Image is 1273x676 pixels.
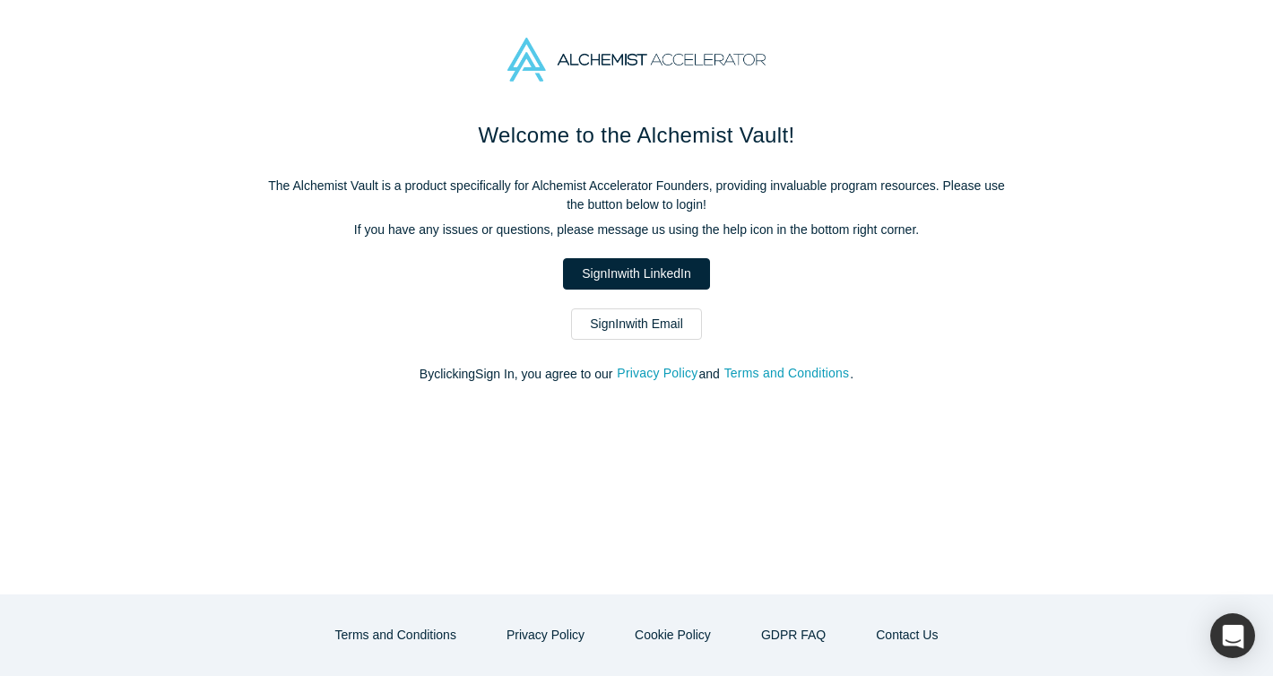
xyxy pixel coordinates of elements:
[260,221,1013,239] p: If you have any issues or questions, please message us using the help icon in the bottom right co...
[260,365,1013,384] p: By clicking Sign In , you agree to our and .
[260,177,1013,214] p: The Alchemist Vault is a product specifically for Alchemist Accelerator Founders, providing inval...
[742,620,844,651] a: GDPR FAQ
[857,620,957,651] button: Contact Us
[316,620,475,651] button: Terms and Conditions
[260,119,1013,152] h1: Welcome to the Alchemist Vault!
[507,38,766,82] img: Alchemist Accelerator Logo
[723,363,851,384] button: Terms and Conditions
[563,258,709,290] a: SignInwith LinkedIn
[571,308,702,340] a: SignInwith Email
[616,363,698,384] button: Privacy Policy
[616,620,730,651] button: Cookie Policy
[488,620,603,651] button: Privacy Policy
